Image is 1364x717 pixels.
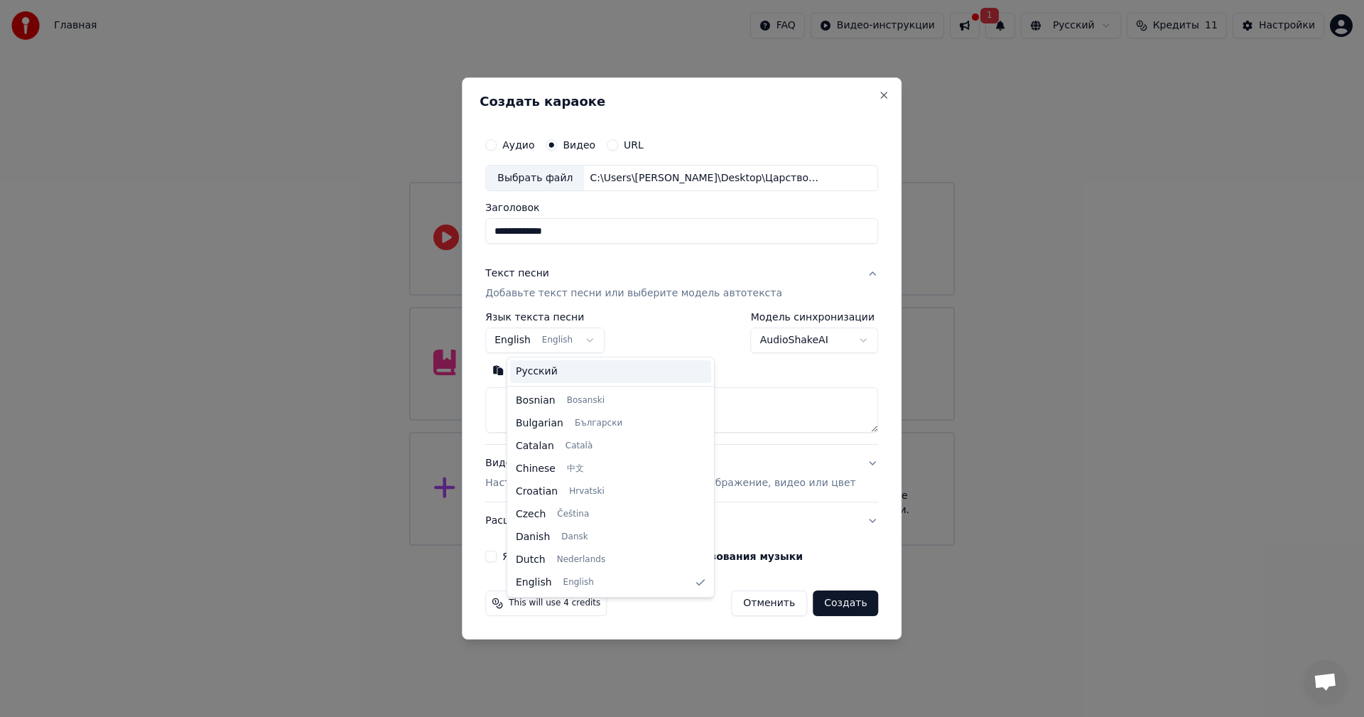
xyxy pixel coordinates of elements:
[567,463,584,475] span: 中文
[569,486,605,497] span: Hrvatski
[565,441,592,452] span: Català
[563,577,594,588] span: English
[516,553,546,567] span: Dutch
[516,485,558,499] span: Croatian
[516,530,550,544] span: Danish
[557,509,589,520] span: Čeština
[516,365,558,379] span: Русский
[557,554,605,566] span: Nederlands
[516,507,546,522] span: Czech
[516,416,563,431] span: Bulgarian
[516,439,554,453] span: Catalan
[561,532,588,543] span: Dansk
[516,462,556,476] span: Chinese
[575,418,622,429] span: Български
[567,395,605,406] span: Bosanski
[516,576,552,590] span: English
[516,394,556,408] span: Bosnian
